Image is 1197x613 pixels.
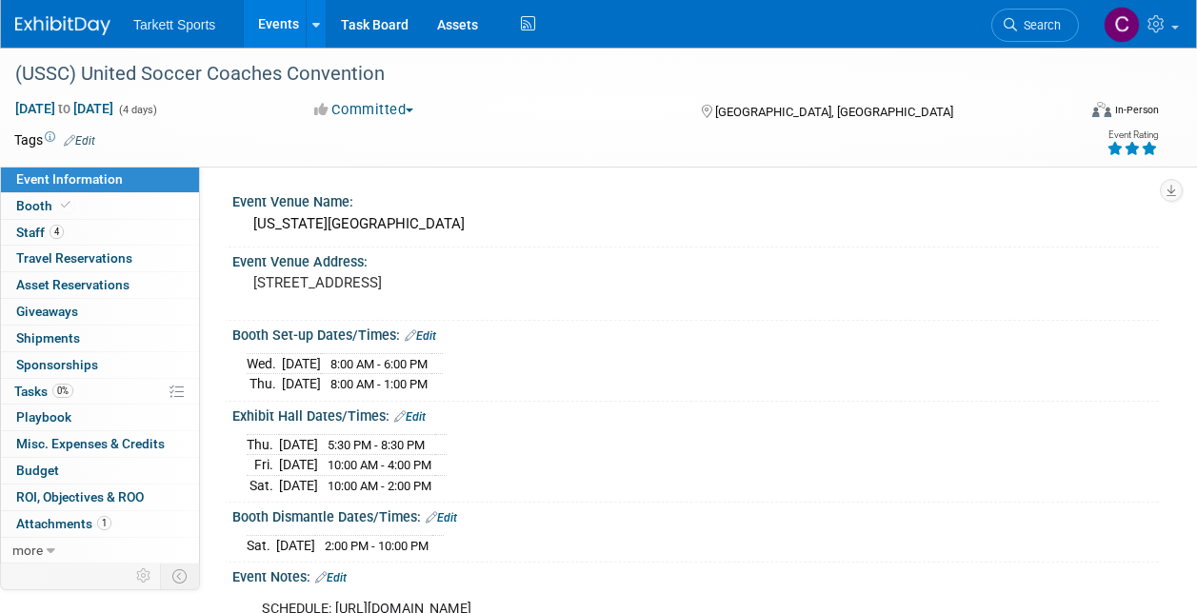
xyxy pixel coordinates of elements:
div: Event Venue Address: [232,247,1159,271]
a: Search [991,9,1079,42]
div: Exhibit Hall Dates/Times: [232,402,1159,426]
span: 2:00 PM - 10:00 PM [325,539,429,553]
a: Playbook [1,405,199,430]
a: Travel Reservations [1,246,199,271]
span: (4 days) [117,104,157,116]
span: Sponsorships [16,357,98,372]
td: [DATE] [282,374,321,394]
span: more [12,543,43,558]
td: [DATE] [279,455,318,476]
span: 0% [52,384,73,398]
a: Misc. Expenses & Credits [1,431,199,457]
span: Tarkett Sports [133,17,215,32]
td: Tags [14,130,95,149]
td: [DATE] [279,434,318,455]
span: to [55,101,73,116]
span: Budget [16,463,59,478]
a: Asset Reservations [1,272,199,298]
span: Shipments [16,330,80,346]
i: Booth reservation complete [61,200,70,210]
a: Edit [405,329,436,343]
a: more [1,538,199,564]
img: Christa Collins [1104,7,1140,43]
div: Booth Set-up Dates/Times: [232,321,1159,346]
div: Booth Dismantle Dates/Times: [232,503,1159,527]
div: Event Venue Name: [232,188,1159,211]
span: 5:30 PM - 8:30 PM [328,438,425,452]
span: 1 [97,516,111,530]
a: Event Information [1,167,199,192]
a: Tasks0% [1,379,199,405]
td: [DATE] [282,353,321,374]
a: Budget [1,458,199,484]
pre: [STREET_ADDRESS] [253,274,597,291]
a: Shipments [1,326,199,351]
div: Event Format [992,99,1159,128]
span: 10:00 AM - 2:00 PM [328,479,431,493]
td: Thu. [247,374,282,394]
span: 10:00 AM - 4:00 PM [328,458,431,472]
a: Edit [394,410,426,424]
td: Sat. [247,535,276,555]
td: Wed. [247,353,282,374]
a: Edit [315,571,347,584]
span: 8:00 AM - 6:00 PM [330,357,428,371]
span: ROI, Objectives & ROO [16,489,144,504]
td: [DATE] [279,475,318,495]
div: In-Person [1114,103,1159,117]
button: Committed [308,100,421,120]
a: Giveaways [1,299,199,325]
span: [GEOGRAPHIC_DATA], [GEOGRAPHIC_DATA] [715,105,953,119]
td: Sat. [247,475,279,495]
span: Asset Reservations [16,277,130,292]
span: [DATE] [DATE] [14,100,114,117]
span: 8:00 AM - 1:00 PM [330,377,428,391]
td: Personalize Event Tab Strip [128,564,161,588]
span: Search [1017,18,1061,32]
td: Toggle Event Tabs [161,564,200,588]
a: Sponsorships [1,352,199,378]
span: Booth [16,198,74,213]
span: Misc. Expenses & Credits [16,436,165,451]
td: Fri. [247,455,279,476]
span: Attachments [16,516,111,531]
span: Tasks [14,384,73,399]
span: Event Information [16,171,123,187]
div: (USSC) United Soccer Coaches Convention [9,57,1061,91]
span: Giveaways [16,304,78,319]
a: Attachments1 [1,511,199,537]
div: Event Rating [1107,130,1158,140]
a: Edit [426,511,457,524]
img: ExhibitDay [15,16,110,35]
td: Thu. [247,434,279,455]
div: Event Notes: [232,563,1159,587]
span: Staff [16,225,64,240]
a: ROI, Objectives & ROO [1,484,199,510]
img: Format-Inperson.png [1092,102,1111,117]
span: Playbook [16,409,71,425]
a: Staff4 [1,220,199,246]
a: Edit [64,134,95,148]
div: [US_STATE][GEOGRAPHIC_DATA] [247,209,1145,239]
span: 4 [50,225,64,239]
td: [DATE] [276,535,315,555]
span: Travel Reservations [16,250,132,266]
a: Booth [1,193,199,219]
